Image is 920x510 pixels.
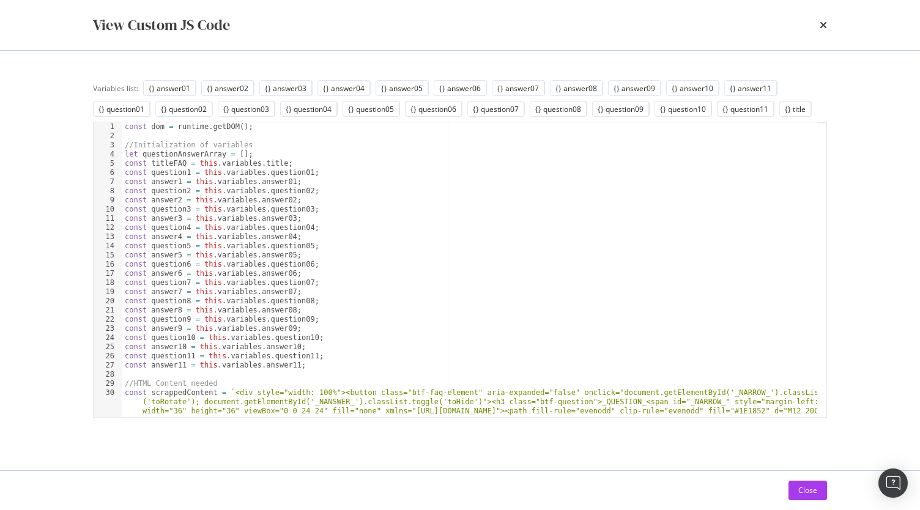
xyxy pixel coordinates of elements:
[672,81,713,95] button: {} answer10
[878,468,908,498] div: Open Intercom Messenger
[535,104,581,114] div: {} question08
[94,232,122,242] div: 13
[94,379,122,388] div: 29
[94,287,122,297] div: 19
[94,260,122,269] div: 16
[94,306,122,315] div: 21
[161,104,207,114] div: {} question02
[614,81,655,95] button: {} answer09
[94,242,122,251] div: 14
[381,83,423,94] div: {} answer05
[94,269,122,278] div: 17
[94,333,122,342] div: 24
[286,102,332,116] button: {} question04
[94,122,122,131] div: 1
[348,102,394,116] button: {} question05
[730,81,771,95] button: {} answer11
[94,297,122,306] div: 20
[788,481,827,500] button: Close
[94,278,122,287] div: 18
[94,352,122,361] div: 26
[98,104,144,114] div: {} question01
[348,104,394,114] div: {} question05
[535,102,581,116] button: {} question08
[798,485,817,495] div: Close
[94,315,122,324] div: 22
[473,102,519,116] button: {} question07
[265,81,306,95] button: {} answer03
[820,15,827,35] div: times
[598,104,644,114] div: {} question09
[497,81,539,95] button: {} answer07
[381,81,423,95] button: {} answer05
[785,102,806,116] button: {} title
[94,342,122,352] div: 25
[94,223,122,232] div: 12
[94,159,122,168] div: 5
[598,102,644,116] button: {} question09
[410,102,456,116] button: {} question06
[439,83,481,94] div: {} answer06
[94,388,122,443] div: 30
[94,141,122,150] div: 3
[660,104,706,114] div: {} question10
[207,81,248,95] button: {} answer02
[94,168,122,177] div: 6
[286,104,332,114] div: {} question04
[161,102,207,116] button: {} question02
[94,177,122,187] div: 7
[555,81,597,95] button: {} answer08
[660,102,706,116] button: {} question10
[94,187,122,196] div: 8
[497,83,539,94] div: {} answer07
[439,81,481,95] button: {} answer06
[223,102,269,116] button: {} question03
[473,104,519,114] div: {} question07
[149,83,190,94] div: {} answer01
[94,131,122,141] div: 2
[93,15,230,35] div: View Custom JS Code
[265,83,306,94] div: {} answer03
[94,361,122,370] div: 27
[94,150,122,159] div: 4
[94,205,122,214] div: 10
[614,83,655,94] div: {} answer09
[223,104,269,114] div: {} question03
[94,214,122,223] div: 11
[93,83,138,94] div: Variables list:
[785,104,806,114] div: {} title
[730,83,771,94] div: {} answer11
[722,102,768,116] button: {} question11
[94,196,122,205] div: 9
[410,104,456,114] div: {} question06
[98,102,144,116] button: {} question01
[555,83,597,94] div: {} answer08
[207,83,248,94] div: {} answer02
[722,104,768,114] div: {} question11
[672,83,713,94] div: {} answer10
[149,81,190,95] button: {} answer01
[323,81,365,95] button: {} answer04
[94,370,122,379] div: 28
[94,251,122,260] div: 15
[94,324,122,333] div: 23
[323,83,365,94] div: {} answer04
